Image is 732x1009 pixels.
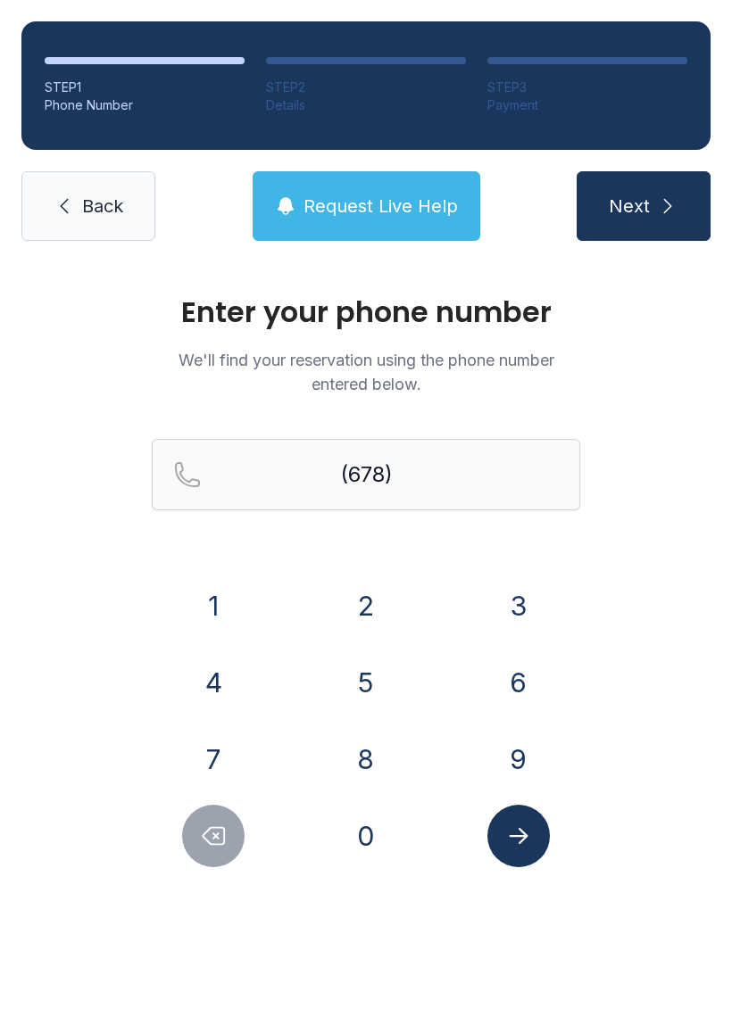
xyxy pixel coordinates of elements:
div: STEP 2 [266,79,466,96]
button: Delete number [182,805,245,867]
button: 4 [182,651,245,714]
button: Submit lookup form [487,805,550,867]
div: STEP 3 [487,79,687,96]
span: Request Live Help [304,194,458,219]
button: 2 [335,575,397,637]
button: 8 [335,728,397,790]
button: 7 [182,728,245,790]
p: We'll find your reservation using the phone number entered below. [152,348,580,396]
div: STEP 1 [45,79,245,96]
span: Back [82,194,123,219]
button: 3 [487,575,550,637]
span: Next [609,194,650,219]
button: 6 [487,651,550,714]
button: 5 [335,651,397,714]
div: Details [266,96,466,114]
button: 0 [335,805,397,867]
div: Phone Number [45,96,245,114]
button: 9 [487,728,550,790]
input: Reservation phone number [152,439,580,510]
div: Payment [487,96,687,114]
h1: Enter your phone number [152,298,580,327]
button: 1 [182,575,245,637]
